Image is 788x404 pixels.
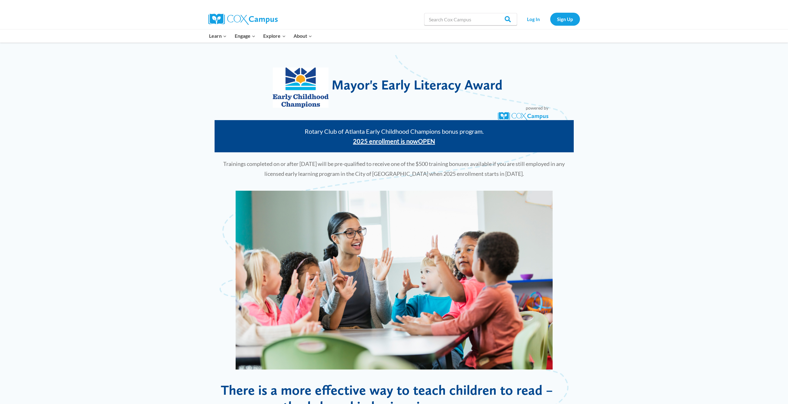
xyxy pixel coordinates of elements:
[418,137,435,145] span: OPEN
[235,32,255,40] span: Engage
[424,13,517,25] input: Search Cox Campus
[294,32,312,40] span: About
[332,76,503,93] span: Mayor's Early Literacy Award
[223,160,565,177] span: Trainings completed on or after [DATE] will be pre-qualified to receive one of the $500 training ...
[221,126,568,146] p: Rotary Club of Atlanta Early Childhood Champions bonus program.
[273,67,329,108] img: Early Childhood Champions Logo
[236,191,553,370] img: teacher_table_children_mayorsCred
[520,13,547,25] a: Log In
[263,32,285,40] span: Explore
[205,29,316,42] nav: Primary Navigation
[208,14,278,25] img: Cox Campus
[209,32,227,40] span: Learn
[353,137,435,145] strong: 2025 enrollment is now
[526,105,548,111] span: powered by
[550,13,580,25] a: Sign Up
[520,13,580,25] nav: Secondary Navigation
